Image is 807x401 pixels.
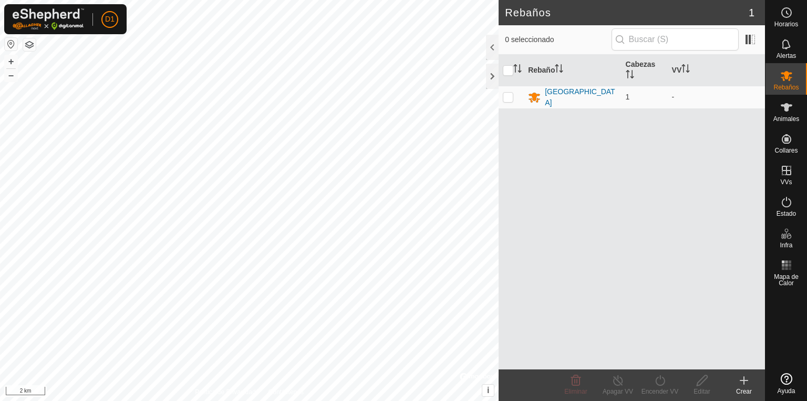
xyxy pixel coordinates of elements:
span: Mapa de Calor [768,274,804,286]
a: Contáctenos [268,387,304,397]
span: 1 [626,93,630,101]
div: Encender VV [639,387,681,396]
span: D1 [105,14,115,25]
a: Política de Privacidad [195,387,255,397]
div: Editar [681,387,723,396]
button: Capas del Mapa [23,38,36,51]
span: VVs [780,179,792,185]
p-sorticon: Activar para ordenar [555,66,563,74]
h2: Rebaños [505,6,749,19]
span: Eliminar [564,388,587,395]
button: i [482,385,494,396]
div: [GEOGRAPHIC_DATA] [545,86,617,108]
span: Ayuda [778,388,795,394]
p-sorticon: Activar para ordenar [681,66,690,74]
input: Buscar (S) [612,28,739,51]
div: Apagar VV [597,387,639,396]
span: 1 [749,5,754,21]
span: i [487,386,489,395]
span: Estado [777,210,796,217]
a: Ayuda [765,369,807,398]
img: Logo Gallagher [13,8,84,30]
span: Horarios [774,21,798,27]
td: - [668,86,765,108]
p-sorticon: Activar para ordenar [513,66,522,74]
span: 0 seleccionado [505,34,611,45]
span: Infra [780,242,792,248]
div: Crear [723,387,765,396]
button: + [5,55,17,68]
th: Rebaño [524,55,621,86]
span: Alertas [777,53,796,59]
th: Cabezas [622,55,668,86]
button: – [5,69,17,82]
span: Animales [773,116,799,122]
th: VV [668,55,765,86]
p-sorticon: Activar para ordenar [626,72,634,80]
span: Rebaños [773,84,799,91]
button: Restablecer Mapa [5,38,17,51]
span: Collares [774,147,798,154]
